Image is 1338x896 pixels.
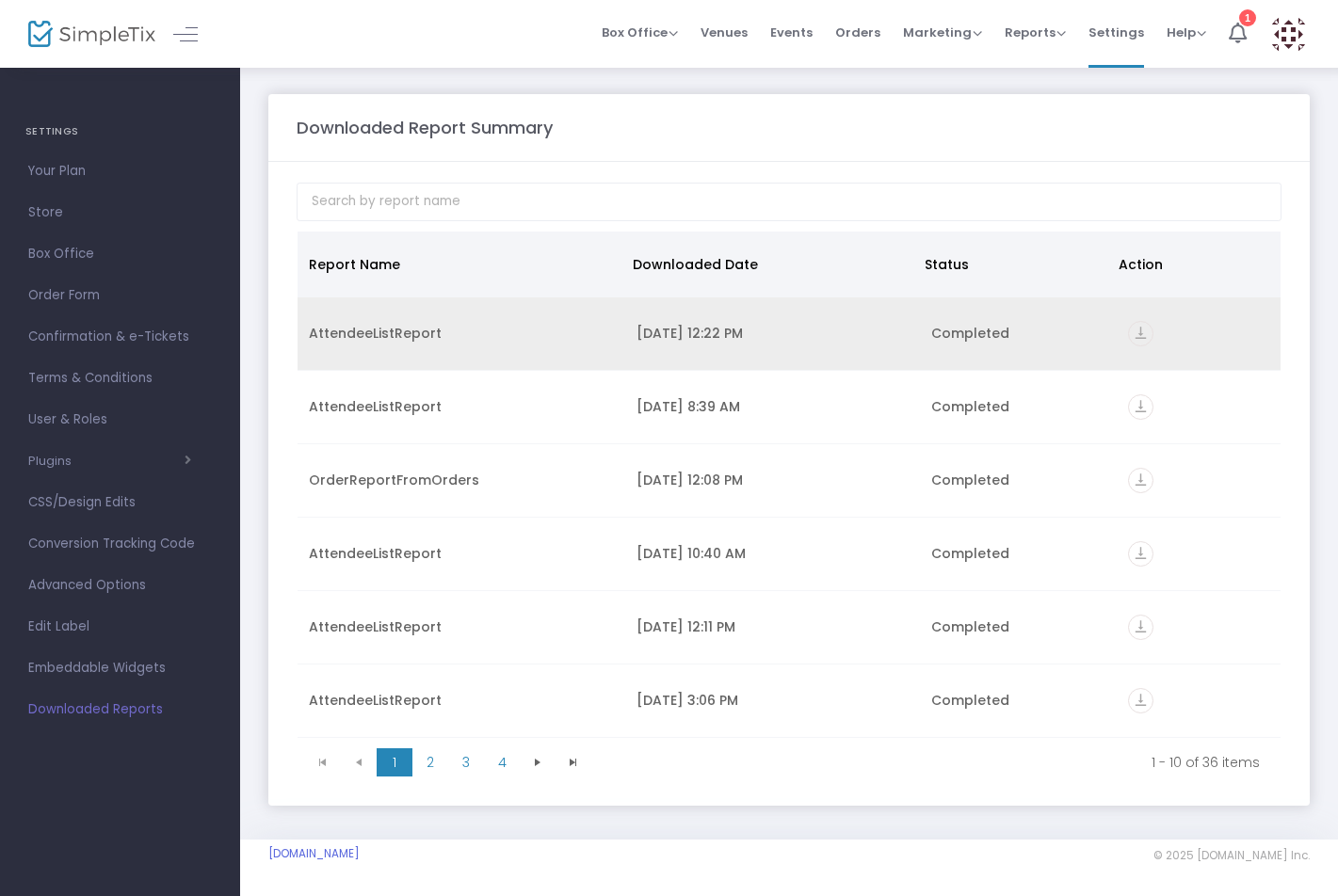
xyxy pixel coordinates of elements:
div: 8/14/2025 12:22 PM [637,324,909,343]
span: Page 4 [484,748,520,776]
span: Venues [701,8,748,56]
a: vertical_align_bottom [1128,694,1153,712]
span: Store [28,200,212,225]
i: vertical_align_bottom [1128,615,1153,640]
i: vertical_align_bottom [1128,468,1153,493]
span: Go to the next page [520,748,556,776]
div: https://go.SimpleTix.com/ug88d [1128,394,1269,420]
div: 1 [1239,9,1256,26]
kendo-pager-info: 1 - 10 of 36 items [605,753,1260,772]
i: vertical_align_bottom [1128,688,1153,713]
span: Marketing [903,24,982,41]
div: Data table [298,232,1281,740]
div: https://go.SimpleTix.com/ah13f [1128,468,1269,493]
input: Search by report name [297,183,1282,221]
span: Page 2 [412,748,448,776]
div: https://go.SimpleTix.com/9j415 [1128,541,1269,567]
i: vertical_align_bottom [1128,394,1153,420]
div: AttendeeListReport [309,397,614,416]
button: Plugins [28,454,191,469]
a: vertical_align_bottom [1128,400,1153,419]
span: Go to the last page [566,755,581,770]
div: AttendeeListReport [309,544,614,563]
span: Events [770,8,813,56]
span: Downloaded Reports [28,697,212,722]
div: Completed [931,324,1105,343]
th: Downloaded Date [621,232,913,297]
div: Completed [931,471,1105,489]
span: Help [1167,24,1206,41]
div: OrderReportFromOrders [309,471,614,489]
div: https://go.SimpleTix.com/649p0 [1128,321,1269,346]
span: Go to the next page [530,755,545,770]
span: Page 3 [448,748,484,776]
span: Advanced Options [28,573,212,598]
div: Completed [931,544,1105,563]
th: Report Name [298,232,621,297]
a: vertical_align_bottom [1128,547,1153,566]
span: Conversion Tracking Code [28,532,212,556]
span: Go to the last page [556,748,591,776]
i: vertical_align_bottom [1128,321,1153,346]
span: Page 1 [377,748,412,776]
a: vertical_align_bottom [1128,620,1153,639]
h4: SETTINGS [25,113,215,151]
div: AttendeeListReport [309,617,614,636]
th: Action [1107,232,1269,297]
span: Reports [1005,24,1066,41]
span: Confirmation & e-Tickets [28,325,212,349]
th: Status [913,232,1107,297]
a: vertical_align_bottom [1128,327,1153,345]
div: Completed [931,617,1105,636]
div: 7/10/2025 12:11 PM [637,617,909,636]
m-panel-title: Downloaded Report Summary [297,115,553,140]
span: Embeddable Widgets [28,656,212,680]
i: vertical_align_bottom [1128,541,1153,567]
span: CSS/Design Edits [28,490,212,515]
div: https://go.SimpleTix.com/9b3pu [1128,688,1269,713]
div: 7/7/2025 3:06 PM [637,691,909,710]
div: 7/11/2025 10:40 AM [637,544,909,563]
span: Edit Label [28,615,212,639]
span: Orders [835,8,880,56]
span: Box Office [602,24,678,41]
div: Completed [931,691,1105,710]
div: https://go.SimpleTix.com/6h36m [1128,615,1269,640]
a: [DOMAIN_NAME] [268,846,360,861]
div: AttendeeListReport [309,324,614,343]
div: AttendeeListReport [309,691,614,710]
span: User & Roles [28,408,212,432]
span: Order Form [28,283,212,308]
div: 8/14/2025 8:39 AM [637,397,909,416]
span: © 2025 [DOMAIN_NAME] Inc. [1153,848,1310,863]
div: 8/6/2025 12:08 PM [637,471,909,489]
span: Terms & Conditions [28,366,212,391]
span: Settings [1088,8,1144,56]
a: vertical_align_bottom [1128,473,1153,492]
div: Completed [931,397,1105,416]
span: Box Office [28,242,212,266]
span: Your Plan [28,159,212,184]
